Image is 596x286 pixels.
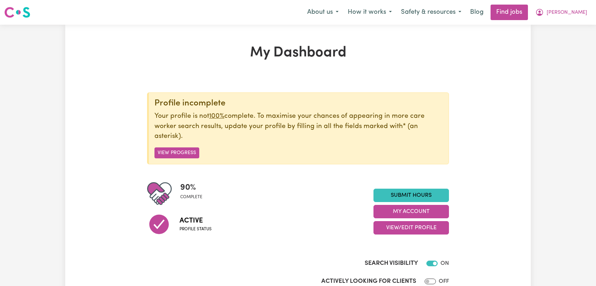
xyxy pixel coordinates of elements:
[343,5,396,20] button: How it works
[321,277,416,286] label: Actively Looking for Clients
[4,6,30,19] img: Careseekers logo
[154,147,199,158] button: View Progress
[373,221,449,235] button: View/Edit Profile
[440,261,449,266] span: ON
[303,5,343,20] button: About us
[365,259,418,268] label: Search Visibility
[396,5,466,20] button: Safety & resources
[547,9,587,17] span: [PERSON_NAME]
[180,194,202,200] span: complete
[180,181,208,206] div: Profile completeness: 90%
[180,226,212,232] span: Profile status
[180,181,202,194] span: 90 %
[373,205,449,218] button: My Account
[4,4,30,20] a: Careseekers logo
[154,98,443,109] div: Profile incomplete
[373,189,449,202] a: Submit Hours
[466,5,488,20] a: Blog
[531,5,592,20] button: My Account
[439,279,449,284] span: OFF
[180,215,212,226] span: Active
[147,44,449,61] h1: My Dashboard
[209,113,224,120] u: 100%
[491,5,528,20] a: Find jobs
[154,111,443,142] p: Your profile is not complete. To maximise your chances of appearing in more care worker search re...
